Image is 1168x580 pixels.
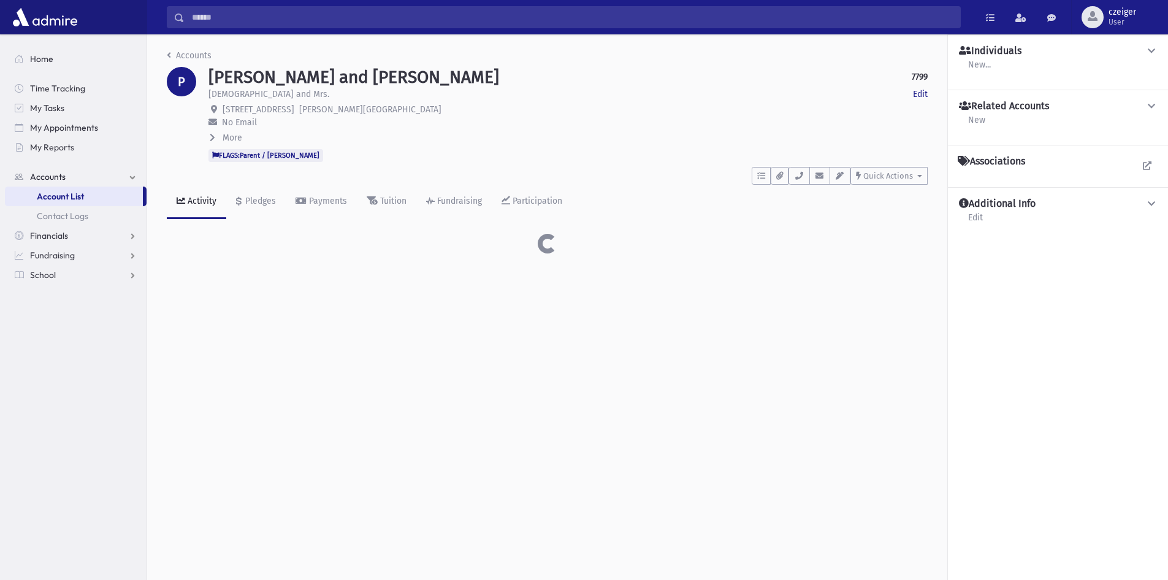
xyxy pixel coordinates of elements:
span: No Email [222,117,257,128]
a: Edit [968,211,983,233]
span: My Appointments [30,122,98,133]
span: School [30,269,56,280]
span: Quick Actions [863,171,913,180]
span: FLAGS:Parent / [PERSON_NAME] [208,149,323,161]
a: Fundraising [5,246,147,265]
a: Time Tracking [5,79,147,98]
h4: Related Accounts [959,100,1049,113]
input: Search [185,6,960,28]
span: [STREET_ADDRESS] [223,104,294,115]
button: Related Accounts [958,100,1158,113]
span: My Tasks [30,102,64,114]
a: Account List [5,187,143,206]
a: Participation [492,185,572,219]
button: Quick Actions [850,167,928,185]
a: Financials [5,226,147,246]
a: Accounts [5,167,147,187]
a: Payments [286,185,357,219]
a: Home [5,49,147,69]
a: Tuition [357,185,416,219]
span: More [223,133,242,143]
div: Fundraising [435,196,482,206]
span: Accounts [30,171,66,182]
p: [DEMOGRAPHIC_DATA] and Mrs. [208,88,329,101]
a: My Appointments [5,118,147,137]
a: Activity [167,185,226,219]
h4: Individuals [959,45,1021,58]
a: Contact Logs [5,206,147,226]
span: My Reports [30,142,74,153]
nav: breadcrumb [167,49,212,67]
button: Individuals [958,45,1158,58]
a: New [968,113,986,135]
div: Participation [510,196,562,206]
span: Financials [30,230,68,241]
img: AdmirePro [10,5,80,29]
button: More [208,131,243,144]
a: Pledges [226,185,286,219]
span: Fundraising [30,250,75,261]
span: Contact Logs [37,211,88,222]
a: Edit [913,88,928,101]
span: Account List [37,191,84,202]
span: czeiger [1109,7,1136,17]
div: P [167,67,196,96]
a: My Tasks [5,98,147,118]
div: Tuition [378,196,407,206]
h4: Associations [958,155,1025,168]
button: Additional Info [958,198,1158,211]
strong: 7799 [912,71,928,83]
div: Activity [185,196,216,206]
div: Payments [307,196,347,206]
a: School [5,265,147,285]
a: My Reports [5,137,147,157]
span: Time Tracking [30,83,85,94]
span: Home [30,53,53,64]
a: New... [968,58,991,80]
span: [PERSON_NAME][GEOGRAPHIC_DATA] [299,104,441,115]
a: Accounts [167,50,212,61]
a: Fundraising [416,185,492,219]
span: User [1109,17,1136,27]
h1: [PERSON_NAME] and [PERSON_NAME] [208,67,499,88]
h4: Additional Info [959,198,1036,211]
div: Pledges [243,196,276,206]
